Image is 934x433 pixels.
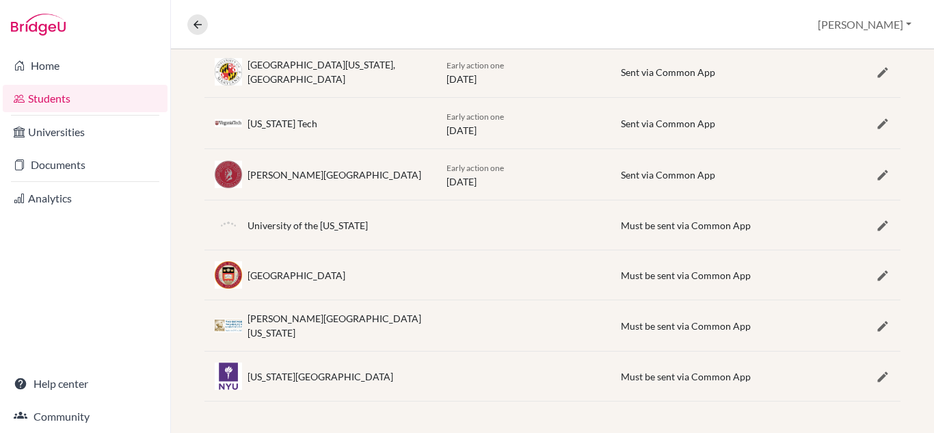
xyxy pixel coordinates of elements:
span: Must be sent via Common App [621,220,751,231]
a: Help center [3,370,168,397]
span: Sent via Common App [621,66,715,78]
img: us_gwu_q69nralk.png [215,319,242,333]
span: Early action one [446,60,504,70]
div: [PERSON_NAME][GEOGRAPHIC_DATA][US_STATE] [248,311,426,340]
img: default-university-logo-42dd438d0b49c2174d4c41c49dcd67eec2da6d16b3a2f6d5de70cc347232e317.png [215,211,242,239]
a: Analytics [3,185,168,212]
a: Community [3,403,168,430]
span: Sent via Common App [621,118,715,129]
span: Must be sent via Common App [621,320,751,332]
span: Early action one [446,163,504,173]
a: Universities [3,118,168,146]
div: University of the [US_STATE] [248,218,368,233]
span: Sent via Common App [621,169,715,181]
img: us_umd_61blo108.jpeg [215,58,242,86]
img: Bridge-U [11,14,66,36]
img: us_vt_68jvz9yv.png [215,119,242,127]
a: Students [3,85,168,112]
div: [GEOGRAPHIC_DATA] [248,268,345,283]
div: [US_STATE][GEOGRAPHIC_DATA] [248,369,393,384]
button: [PERSON_NAME] [812,12,918,38]
div: [PERSON_NAME][GEOGRAPHIC_DATA] [248,168,421,182]
img: us_bc_km322a75.jpeg [215,261,242,289]
span: Must be sent via Common App [621,270,751,281]
span: Must be sent via Common App [621,371,751,382]
img: us_ste_g9pejqps.jpeg [215,161,242,188]
div: [DATE] [436,109,611,137]
div: [DATE] [436,57,611,86]
a: Home [3,52,168,79]
img: us_nyu_mu3e0q99.jpeg [215,363,242,390]
div: [GEOGRAPHIC_DATA][US_STATE], [GEOGRAPHIC_DATA] [248,57,426,86]
a: Documents [3,151,168,179]
span: Early action one [446,111,504,122]
div: [US_STATE] Tech [248,116,317,131]
div: [DATE] [436,160,611,189]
